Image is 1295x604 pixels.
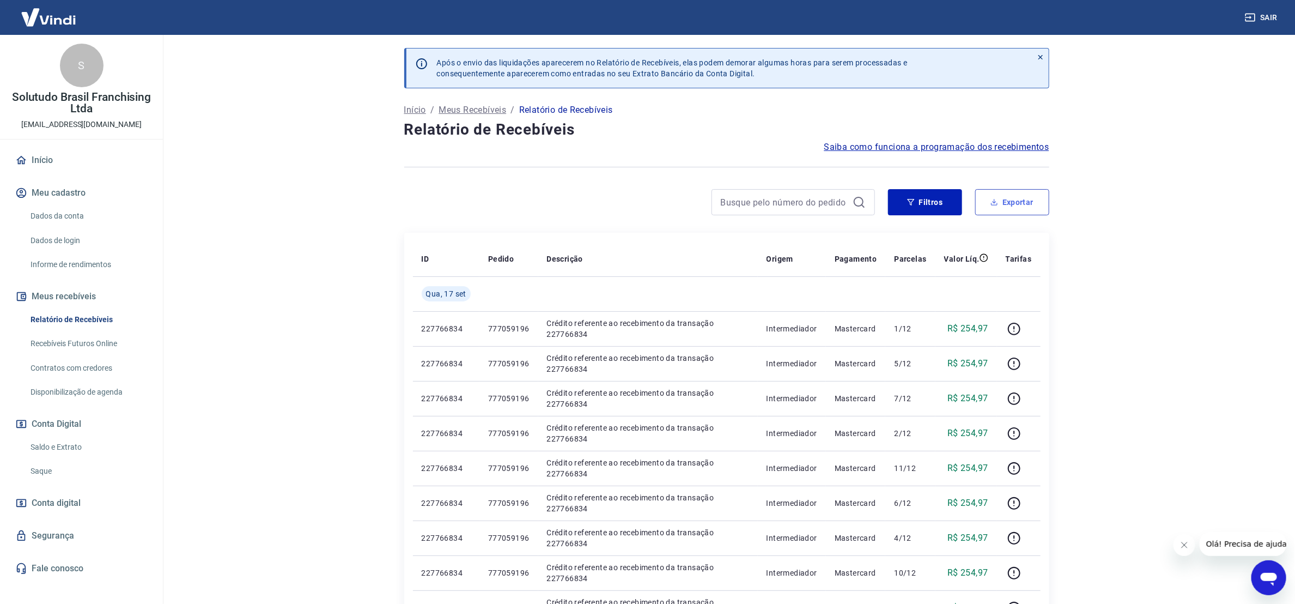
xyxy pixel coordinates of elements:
p: R$ 254,97 [947,392,988,405]
p: Crédito referente ao recebimento da transação 227766834 [547,457,749,479]
button: Meu cadastro [13,181,150,205]
a: Fale conosco [13,557,150,581]
button: Meus recebíveis [13,285,150,309]
p: R$ 254,97 [947,497,988,510]
p: 227766834 [422,428,471,439]
p: Descrição [547,253,583,264]
button: Conta Digital [13,412,150,436]
p: 777059196 [488,463,530,474]
p: Parcelas [894,253,926,264]
iframe: Mensagem da empresa [1200,532,1286,556]
p: Mastercard [835,533,877,543]
a: Disponibilização de agenda [26,381,150,403]
p: Intermediador [767,533,817,543]
p: Intermediador [767,323,817,334]
iframe: Fechar mensagem [1174,534,1195,556]
p: Mastercard [835,393,877,404]
p: 227766834 [422,393,471,404]
p: / [430,104,434,117]
p: ID [422,253,429,264]
p: Crédito referente ao recebimento da transação 227766834 [547,388,749,409]
p: 227766834 [422,533,471,543]
input: Busque pelo número do pedido [721,194,848,210]
button: Sair [1243,8,1282,28]
a: Saldo e Extrato [26,436,150,458]
p: Pagamento [835,253,877,264]
p: Mastercard [835,498,877,509]
p: Intermediador [767,393,817,404]
p: Origem [767,253,793,264]
p: Mastercard [835,567,877,578]
p: R$ 254,97 [947,566,988,579]
a: Dados de login [26,229,150,252]
p: 777059196 [488,428,530,439]
p: Mastercard [835,358,877,369]
div: S [60,44,104,87]
p: 227766834 [422,498,471,509]
span: Olá! Precisa de ajuda? [7,8,92,16]
p: 777059196 [488,498,530,509]
a: Recebíveis Futuros Online [26,333,150,355]
p: Mastercard [835,463,877,474]
p: 227766834 [422,463,471,474]
p: R$ 254,97 [947,531,988,545]
p: 777059196 [488,393,530,404]
p: 6/12 [894,498,926,509]
p: 7/12 [894,393,926,404]
a: Início [404,104,426,117]
p: Crédito referente ao recebimento da transação 227766834 [547,492,749,514]
p: 1/12 [894,323,926,334]
a: Saiba como funciona a programação dos recebimentos [824,141,1049,154]
p: Crédito referente ao recebimento da transação 227766834 [547,353,749,375]
iframe: Botão para abrir a janela de mensagens [1251,560,1286,595]
p: Intermediador [767,428,817,439]
p: Solutudo Brasil Franchising Ltda [9,92,154,114]
p: 4/12 [894,533,926,543]
p: Pedido [488,253,514,264]
p: Mastercard [835,428,877,439]
a: Conta digital [13,491,150,515]
p: Relatório de Recebíveis [519,104,613,117]
p: 2/12 [894,428,926,439]
p: 777059196 [488,323,530,334]
p: Crédito referente ao recebimento da transação 227766834 [547,562,749,584]
p: 10/12 [894,567,926,578]
p: 777059196 [488,358,530,369]
p: Crédito referente ao recebimento da transação 227766834 [547,527,749,549]
button: Exportar [975,189,1049,215]
p: Após o envio das liquidações aparecerem no Relatório de Recebíveis, elas podem demorar algumas ho... [437,57,908,79]
p: 227766834 [422,567,471,578]
a: Informe de rendimentos [26,253,150,276]
a: Dados da conta [26,205,150,227]
p: R$ 254,97 [947,322,988,335]
p: Crédito referente ao recebimento da transação 227766834 [547,318,749,340]
p: / [510,104,514,117]
p: Tarifas [1006,253,1032,264]
p: Valor Líq. [944,253,980,264]
a: Contratos com credores [26,357,150,379]
p: Mastercard [835,323,877,334]
h4: Relatório de Recebíveis [404,119,1049,141]
p: Intermediador [767,567,817,578]
p: Intermediador [767,358,817,369]
p: 5/12 [894,358,926,369]
p: 227766834 [422,323,471,334]
p: 227766834 [422,358,471,369]
button: Filtros [888,189,962,215]
p: [EMAIL_ADDRESS][DOMAIN_NAME] [21,119,142,130]
p: R$ 254,97 [947,427,988,440]
a: Segurança [13,524,150,548]
span: Qua, 17 set [426,288,466,299]
p: 777059196 [488,567,530,578]
p: 11/12 [894,463,926,474]
a: Meus Recebíveis [439,104,506,117]
img: Vindi [13,1,84,34]
p: 777059196 [488,533,530,543]
p: Crédito referente ao recebimento da transação 227766834 [547,422,749,444]
p: R$ 254,97 [947,462,988,475]
p: Intermediador [767,463,817,474]
a: Saque [26,460,150,482]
